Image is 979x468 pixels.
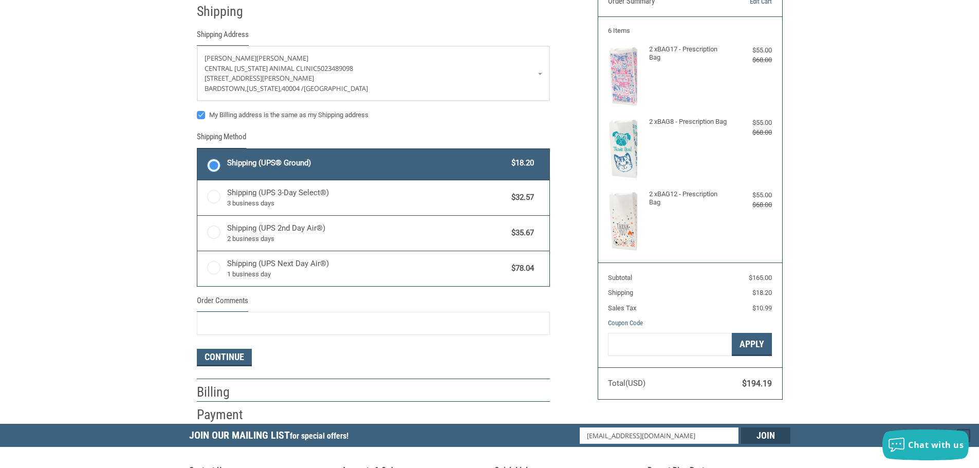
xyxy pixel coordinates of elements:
span: 40004 / [282,84,304,93]
span: $35.67 [507,227,534,239]
div: $55.00 [731,190,772,200]
button: Apply [732,333,772,356]
span: for special offers! [290,431,348,441]
label: My Billing address is the same as my Shipping address [197,111,550,119]
div: $55.00 [731,45,772,55]
h2: Billing [197,384,257,401]
span: $78.04 [507,263,534,274]
span: Shipping (UPS® Ground) [227,157,507,169]
span: 5023489098 [317,64,353,73]
span: Shipping (UPS Next Day Air®) [227,258,507,279]
h4: 2 x BAG8 - Prescription Bag [649,118,729,126]
span: $32.57 [507,192,534,203]
span: 1 business day [227,269,507,279]
span: BARDSTOWN, [205,84,247,93]
h5: Join Our Mailing List [189,424,354,450]
span: $165.00 [749,274,772,282]
h4: 2 x BAG12 - Prescription Bag [649,190,729,207]
span: Shipping (UPS 3-Day Select®) [227,187,507,209]
h2: Shipping [197,3,257,20]
a: Enter or select a different address [197,46,549,101]
input: Join [741,427,790,444]
span: [PERSON_NAME] [205,53,256,63]
input: Gift Certificate or Coupon Code [608,333,732,356]
a: Coupon Code [608,319,643,327]
div: $68.00 [731,127,772,138]
div: $55.00 [731,118,772,128]
input: Email [580,427,738,444]
span: Shipping [608,289,633,296]
span: 2 business days [227,234,507,244]
span: [US_STATE], [247,84,282,93]
span: Chat with us [908,439,964,451]
span: Shipping (UPS 2nd Day Air®) [227,222,507,244]
button: Chat with us [882,429,969,460]
span: CENTRAL [US_STATE] ANIMAL CLINIC [205,64,317,73]
span: Subtotal [608,274,632,282]
h2: Payment [197,406,257,423]
button: Continue [197,349,252,366]
span: Sales Tax [608,304,636,312]
span: $18.20 [752,289,772,296]
div: $68.00 [731,55,772,65]
span: [GEOGRAPHIC_DATA] [304,84,368,93]
span: [PERSON_NAME] [256,53,308,63]
span: 3 business days [227,198,507,209]
legend: Shipping Address [197,29,249,46]
legend: Order Comments [197,295,248,312]
div: $68.00 [731,200,772,210]
h3: 6 Items [608,27,772,35]
span: [STREET_ADDRESS][PERSON_NAME] [205,73,314,83]
span: $18.20 [507,157,534,169]
h4: 2 x BAG17 - Prescription Bag [649,45,729,62]
legend: Shipping Method [197,131,246,148]
span: $194.19 [742,379,772,388]
span: Total (USD) [608,379,645,388]
span: $10.99 [752,304,772,312]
